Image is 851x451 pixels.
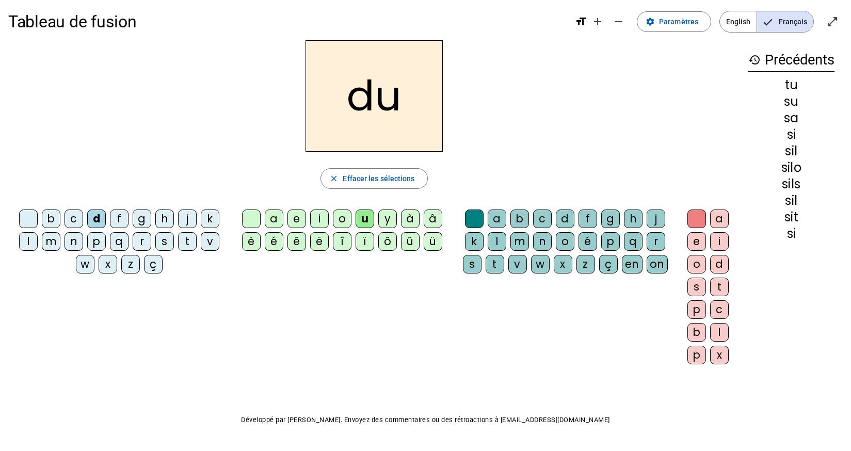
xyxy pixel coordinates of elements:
[155,232,174,251] div: s
[710,210,729,228] div: a
[622,255,643,273] div: en
[110,210,129,228] div: f
[624,210,643,228] div: h
[579,232,597,251] div: é
[556,232,574,251] div: o
[201,232,219,251] div: v
[710,300,729,319] div: c
[488,210,506,228] div: a
[65,232,83,251] div: n
[310,210,329,228] div: i
[510,210,529,228] div: b
[748,128,834,141] div: si
[710,255,729,273] div: d
[333,232,351,251] div: î
[178,232,197,251] div: t
[99,255,117,273] div: x
[748,228,834,240] div: si
[556,210,574,228] div: d
[287,232,306,251] div: ê
[8,5,567,38] h1: Tableau de fusion
[42,210,60,228] div: b
[133,232,151,251] div: r
[748,178,834,190] div: sils
[533,232,552,251] div: n
[576,255,595,273] div: z
[306,40,443,152] h2: du
[748,95,834,108] div: su
[826,15,839,28] mat-icon: open_in_full
[710,346,729,364] div: x
[591,15,604,28] mat-icon: add
[378,232,397,251] div: ô
[647,232,665,251] div: r
[87,210,106,228] div: d
[265,232,283,251] div: é
[76,255,94,273] div: w
[508,255,527,273] div: v
[8,414,843,426] p: Développé par [PERSON_NAME]. Envoyez des commentaires ou des rétroactions à [EMAIL_ADDRESS][DOMAI...
[488,232,506,251] div: l
[757,11,813,32] span: Français
[465,232,484,251] div: k
[486,255,504,273] div: t
[601,232,620,251] div: p
[687,346,706,364] div: p
[87,232,106,251] div: p
[265,210,283,228] div: a
[710,232,729,251] div: i
[659,15,698,28] span: Paramètres
[710,323,729,342] div: l
[579,210,597,228] div: f
[612,15,624,28] mat-icon: remove
[510,232,529,251] div: m
[424,232,442,251] div: ü
[822,11,843,32] button: Entrer en plein écran
[748,79,834,91] div: tu
[587,11,608,32] button: Augmenter la taille de la police
[531,255,550,273] div: w
[687,255,706,273] div: o
[356,210,374,228] div: u
[333,210,351,228] div: o
[133,210,151,228] div: g
[637,11,711,32] button: Paramètres
[424,210,442,228] div: â
[647,210,665,228] div: j
[343,172,414,185] span: Effacer les sélections
[646,17,655,26] mat-icon: settings
[687,232,706,251] div: e
[687,278,706,296] div: s
[378,210,397,228] div: y
[624,232,643,251] div: q
[401,232,420,251] div: û
[19,232,38,251] div: l
[748,112,834,124] div: sa
[401,210,420,228] div: à
[687,323,706,342] div: b
[329,174,339,183] mat-icon: close
[647,255,668,273] div: on
[287,210,306,228] div: e
[554,255,572,273] div: x
[748,195,834,207] div: sil
[144,255,163,273] div: ç
[320,168,427,189] button: Effacer les sélections
[242,232,261,251] div: è
[710,278,729,296] div: t
[463,255,481,273] div: s
[575,15,587,28] mat-icon: format_size
[748,49,834,72] h3: Précédents
[748,54,761,66] mat-icon: history
[748,211,834,223] div: sit
[599,255,618,273] div: ç
[748,162,834,174] div: silo
[310,232,329,251] div: ë
[178,210,197,228] div: j
[110,232,129,251] div: q
[155,210,174,228] div: h
[65,210,83,228] div: c
[748,145,834,157] div: sil
[720,11,757,32] span: English
[201,210,219,228] div: k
